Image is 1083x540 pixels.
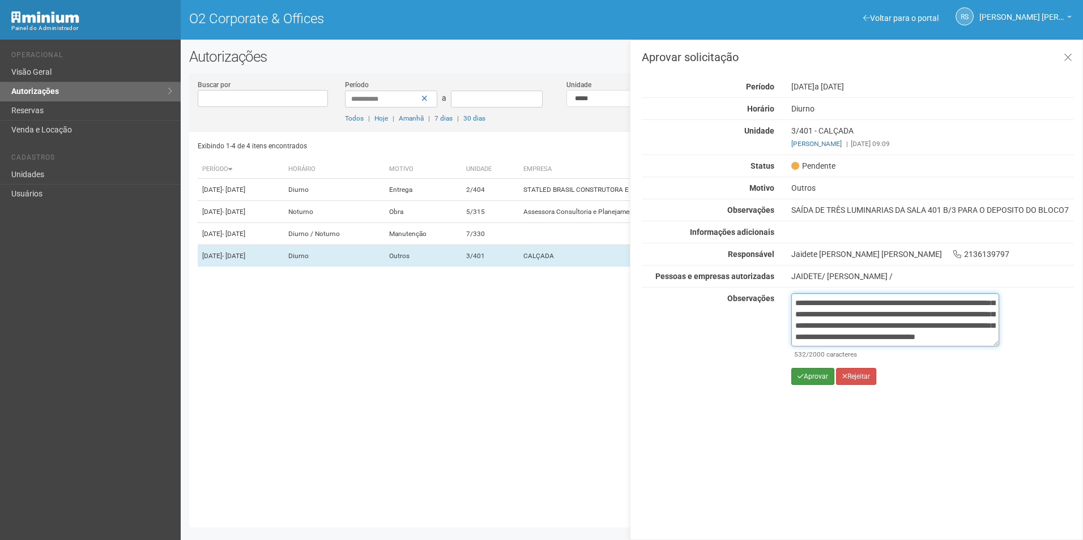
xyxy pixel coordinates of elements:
td: Manutenção [385,223,462,245]
strong: Pessoas e empresas autorizadas [655,272,774,281]
div: Outros [783,183,1082,193]
a: RS [956,7,974,25]
div: /2000 caracteres [794,349,996,359]
td: [DATE] [198,179,284,201]
div: [DATE] [783,82,1082,92]
span: 532 [794,350,806,358]
td: Diurno / Noturno [284,223,385,245]
div: Diurno [783,104,1082,114]
td: [DATE] [198,201,284,223]
div: [DATE] 09:09 [791,139,1074,149]
strong: Observações [727,205,774,215]
li: Operacional [11,51,172,63]
label: Buscar por [198,80,231,90]
span: - [DATE] [222,230,245,238]
strong: Horário [747,104,774,113]
div: JAIDETE/ [PERSON_NAME] / [791,271,1074,281]
a: [PERSON_NAME] [PERSON_NAME] [979,14,1072,23]
th: Motivo [385,160,462,179]
h3: Aprovar solicitação [642,52,1074,63]
span: Pendente [791,161,835,171]
th: Período [198,160,284,179]
a: 7 dias [434,114,453,122]
label: Unidade [566,80,591,90]
strong: Responsável [728,250,774,259]
span: Rayssa Soares Ribeiro [979,2,1064,22]
a: Voltar para o portal [863,14,939,23]
button: Aprovar [791,368,834,385]
th: Horário [284,160,385,179]
td: STATLED BRASIL CONSTRUTORA E PARTICIPAÇÕES S.A. [519,179,817,201]
span: | [457,114,459,122]
td: Noturno [284,201,385,223]
a: 30 dias [463,114,485,122]
div: Painel do Administrador [11,23,172,33]
span: | [846,140,848,148]
a: Todos [345,114,364,122]
span: a [442,93,446,102]
td: Obra [385,201,462,223]
td: 3/401 [462,245,519,267]
td: 5/315 [462,201,519,223]
strong: Informações adicionais [690,228,774,237]
span: - [DATE] [222,208,245,216]
div: SAÍDA DE TRÊS LUMINARIAS DA SALA 401 B/3 PARA O DEPOSITO DO BLOCO7 [783,205,1082,215]
strong: Status [751,161,774,170]
a: Amanhã [399,114,424,122]
a: Hoje [374,114,388,122]
td: Outros [385,245,462,267]
div: Exibindo 1-4 de 4 itens encontrados [198,138,628,155]
td: Assessora Consultoria e Planejamen LTDA [519,201,817,223]
span: | [393,114,394,122]
label: Período [345,80,369,90]
div: Jaidete [PERSON_NAME] [PERSON_NAME] 2136139797 [783,249,1082,259]
img: Minium [11,11,79,23]
span: | [428,114,430,122]
a: Fechar [1056,46,1080,70]
h2: Autorizações [189,48,1075,65]
td: [DATE] [198,245,284,267]
a: [PERSON_NAME] [791,140,842,148]
h1: O2 Corporate & Offices [189,11,624,26]
span: - [DATE] [222,252,245,260]
td: Diurno [284,245,385,267]
strong: Observações [727,294,774,303]
td: Entrega [385,179,462,201]
li: Cadastros [11,153,172,165]
td: CALÇADA [519,245,817,267]
th: Empresa [519,160,817,179]
span: - [DATE] [222,186,245,194]
div: 3/401 - CALÇADA [783,126,1082,149]
td: Diurno [284,179,385,201]
strong: Período [746,82,774,91]
button: Rejeitar [836,368,876,385]
span: | [368,114,370,122]
td: 2/404 [462,179,519,201]
th: Unidade [462,160,519,179]
span: a [DATE] [815,82,844,91]
strong: Unidade [744,126,774,135]
td: [DATE] [198,223,284,245]
strong: Motivo [749,183,774,192]
td: 7/330 [462,223,519,245]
